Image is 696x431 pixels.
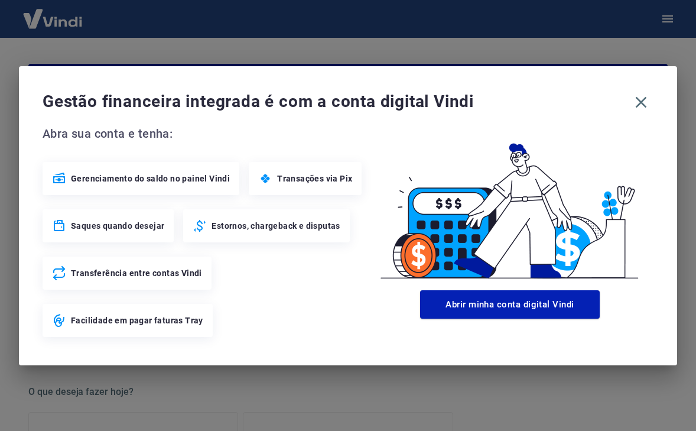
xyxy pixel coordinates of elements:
[71,267,202,279] span: Transferência entre contas Vindi
[43,90,629,114] span: Gestão financeira integrada é com a conta digital Vindi
[420,290,600,319] button: Abrir minha conta digital Vindi
[366,124,653,286] img: Good Billing
[43,124,366,143] span: Abra sua conta e tenha:
[212,220,340,232] span: Estornos, chargeback e disputas
[71,220,164,232] span: Saques quando desejar
[71,173,230,184] span: Gerenciamento do saldo no painel Vindi
[71,315,203,326] span: Facilidade em pagar faturas Tray
[277,173,352,184] span: Transações via Pix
